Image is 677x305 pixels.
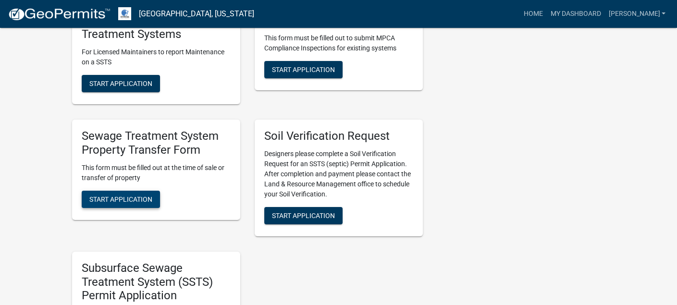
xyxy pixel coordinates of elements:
p: This form must be filled out to submit MPCA Compliance Inspections for existing systems [264,33,413,53]
a: [GEOGRAPHIC_DATA], [US_STATE] [139,6,254,22]
button: Start Application [82,191,160,208]
span: Start Application [89,80,152,87]
button: Start Application [264,207,343,224]
a: [PERSON_NAME] [604,5,669,23]
p: This form must be filled out at the time of sale or transfer of property [82,163,231,183]
a: My Dashboard [546,5,604,23]
p: Designers please complete a Soil Verification Request for an SSTS (septic) Permit Application. Af... [264,149,413,199]
h5: Soil Verification Request [264,129,413,143]
button: Start Application [82,75,160,92]
h5: Subsurface Sewage Treatment System (SSTS) Permit Application [82,261,231,303]
span: Start Application [89,195,152,203]
p: For Licensed Maintainers to report Maintenance on a SSTS [82,47,231,67]
span: Start Application [272,66,335,73]
img: Otter Tail County, Minnesota [118,7,131,20]
span: Start Application [272,211,335,219]
button: Start Application [264,61,343,78]
h5: Sewage Treatment System Property Transfer Form [82,129,231,157]
a: Home [519,5,546,23]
